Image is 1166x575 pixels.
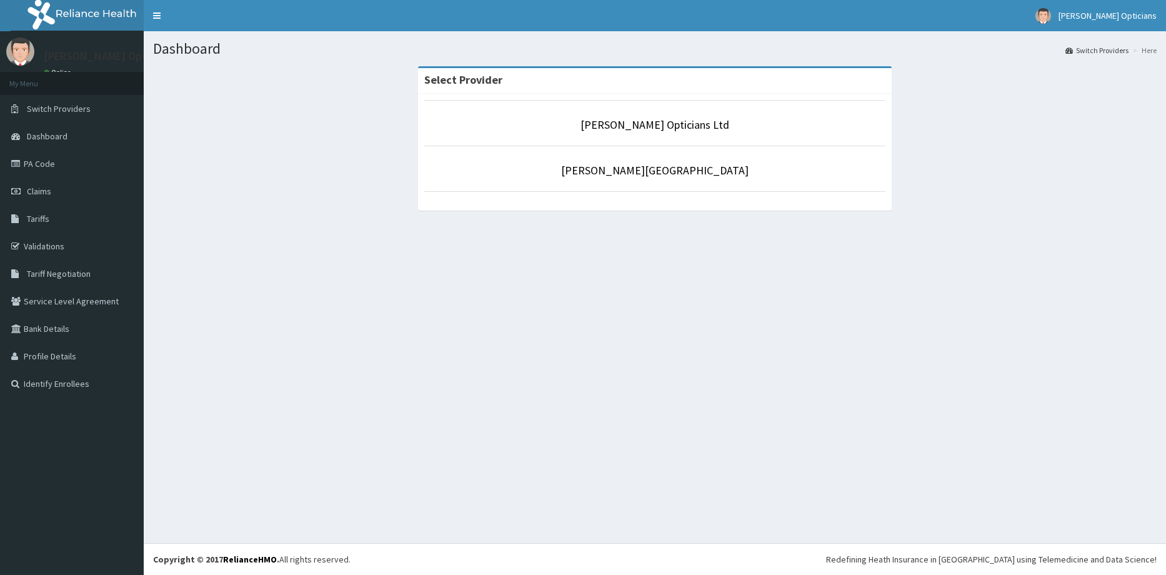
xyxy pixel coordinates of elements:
[581,117,729,132] a: [PERSON_NAME] Opticians Ltd
[27,268,91,279] span: Tariff Negotiation
[27,131,67,142] span: Dashboard
[424,72,502,87] strong: Select Provider
[153,41,1157,57] h1: Dashboard
[223,554,277,565] a: RelianceHMO
[1065,45,1129,56] a: Switch Providers
[561,163,749,177] a: [PERSON_NAME][GEOGRAPHIC_DATA]
[27,186,51,197] span: Claims
[1059,10,1157,21] span: [PERSON_NAME] Opticians
[27,103,91,114] span: Switch Providers
[1130,45,1157,56] li: Here
[44,51,174,62] p: [PERSON_NAME] Opticians
[144,543,1166,575] footer: All rights reserved.
[826,553,1157,566] div: Redefining Heath Insurance in [GEOGRAPHIC_DATA] using Telemedicine and Data Science!
[44,68,74,77] a: Online
[6,37,34,66] img: User Image
[1035,8,1051,24] img: User Image
[153,554,279,565] strong: Copyright © 2017 .
[27,213,49,224] span: Tariffs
